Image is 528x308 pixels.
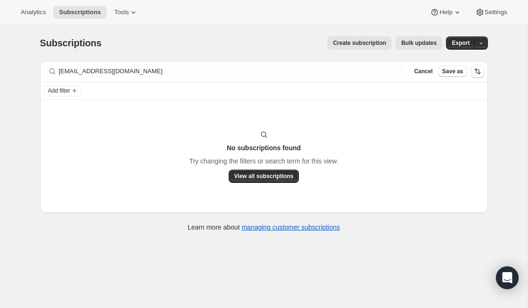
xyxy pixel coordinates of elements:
button: Create subscription [327,36,392,50]
span: Bulk updates [401,39,437,47]
span: Tools [114,9,129,16]
p: Learn more about [188,222,340,232]
button: Settings [470,6,513,19]
span: Subscriptions [59,9,101,16]
button: Cancel [410,66,436,77]
p: Try changing the filters or search term for this view. [189,156,338,166]
button: Sort the results [471,65,484,78]
span: Cancel [414,68,432,75]
input: Filter subscribers [59,65,405,78]
span: Subscriptions [40,38,102,48]
button: Tools [108,6,144,19]
span: Create subscription [333,39,386,47]
div: Open Intercom Messenger [496,266,519,289]
button: Save as [438,66,467,77]
span: Add filter [48,87,70,94]
span: Export [452,39,470,47]
button: Subscriptions [53,6,107,19]
span: Help [439,9,452,16]
button: Help [424,6,467,19]
button: Bulk updates [396,36,442,50]
h3: No subscriptions found [227,143,301,153]
button: Add filter [44,85,82,96]
button: Analytics [15,6,51,19]
span: View all subscriptions [234,172,294,180]
button: View all subscriptions [229,170,299,183]
span: Save as [442,68,463,75]
a: managing customer subscriptions [241,223,340,231]
span: Analytics [21,9,46,16]
button: Export [446,36,475,50]
span: Settings [485,9,507,16]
